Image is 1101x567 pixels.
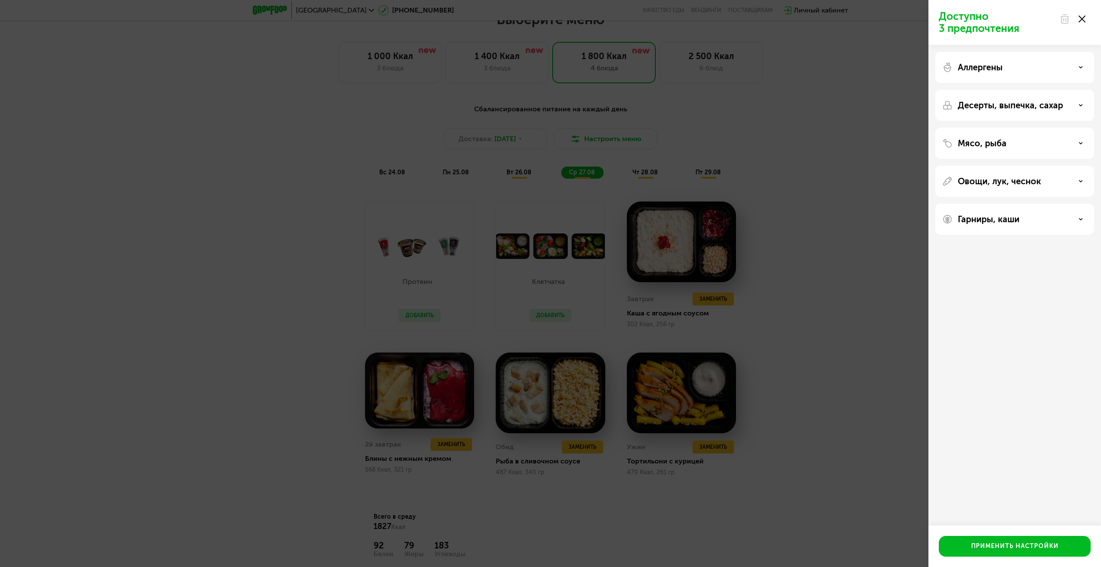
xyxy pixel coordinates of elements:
p: Десерты, выпечка, сахар [958,100,1063,110]
p: Гарниры, каши [958,214,1019,224]
p: Мясо, рыба [958,138,1007,148]
p: Аллергены [958,62,1003,72]
p: Овощи, лук, чеснок [958,176,1041,186]
button: Применить настройки [939,536,1091,557]
p: Доступно 3 предпочтения [939,10,1054,35]
div: Применить настройки [971,542,1059,551]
